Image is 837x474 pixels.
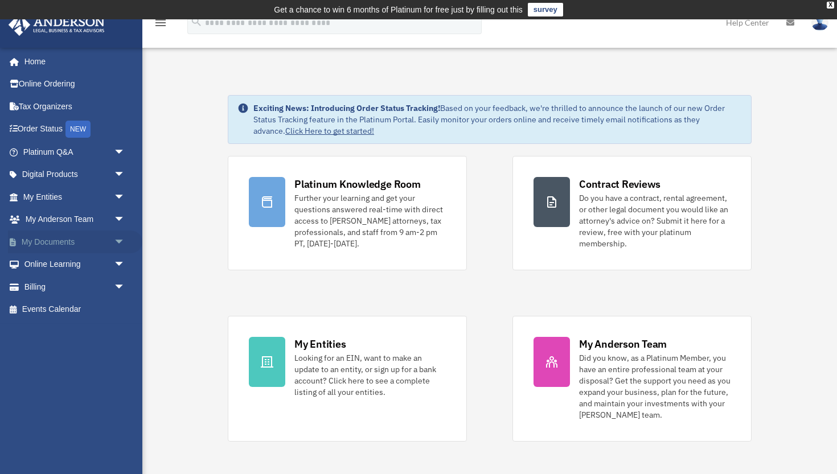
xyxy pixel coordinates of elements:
[579,192,731,249] div: Do you have a contract, rental agreement, or other legal document you would like an attorney's ad...
[190,15,203,28] i: search
[274,3,523,17] div: Get a chance to win 6 months of Platinum for free just by filling out this
[8,208,142,231] a: My Anderson Teamarrow_drop_down
[528,3,563,17] a: survey
[8,141,142,163] a: Platinum Q&Aarrow_drop_down
[827,2,834,9] div: close
[253,102,742,137] div: Based on your feedback, we're thrilled to announce the launch of our new Order Status Tracking fe...
[294,177,421,191] div: Platinum Knowledge Room
[294,337,346,351] div: My Entities
[114,208,137,232] span: arrow_drop_down
[8,275,142,298] a: Billingarrow_drop_down
[114,275,137,299] span: arrow_drop_down
[579,177,660,191] div: Contract Reviews
[8,253,142,276] a: Online Learningarrow_drop_down
[8,118,142,141] a: Order StatusNEW
[114,230,137,254] span: arrow_drop_down
[114,141,137,164] span: arrow_drop_down
[8,95,142,118] a: Tax Organizers
[294,352,446,398] div: Looking for an EIN, want to make an update to an entity, or sign up for a bank account? Click her...
[8,73,142,96] a: Online Ordering
[579,352,731,421] div: Did you know, as a Platinum Member, you have an entire professional team at your disposal? Get th...
[65,121,91,138] div: NEW
[579,337,667,351] div: My Anderson Team
[811,14,828,31] img: User Pic
[8,50,137,73] a: Home
[285,126,374,136] a: Click Here to get started!
[114,253,137,277] span: arrow_drop_down
[294,192,446,249] div: Further your learning and get your questions answered real-time with direct access to [PERSON_NAM...
[154,20,167,30] a: menu
[228,156,467,270] a: Platinum Knowledge Room Further your learning and get your questions answered real-time with dire...
[253,103,440,113] strong: Exciting News: Introducing Order Status Tracking!
[512,156,752,270] a: Contract Reviews Do you have a contract, rental agreement, or other legal document you would like...
[114,163,137,187] span: arrow_drop_down
[114,186,137,209] span: arrow_drop_down
[512,316,752,442] a: My Anderson Team Did you know, as a Platinum Member, you have an entire professional team at your...
[8,298,142,321] a: Events Calendar
[8,186,142,208] a: My Entitiesarrow_drop_down
[5,14,108,36] img: Anderson Advisors Platinum Portal
[154,16,167,30] i: menu
[228,316,467,442] a: My Entities Looking for an EIN, want to make an update to an entity, or sign up for a bank accoun...
[8,230,142,253] a: My Documentsarrow_drop_down
[8,163,142,186] a: Digital Productsarrow_drop_down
